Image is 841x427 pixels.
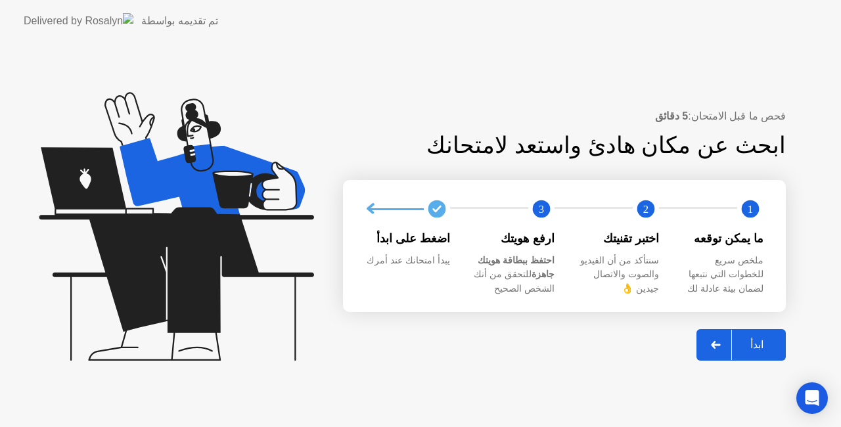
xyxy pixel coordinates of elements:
[478,255,555,280] b: احتفظ ببطاقة هويتك جاهزة
[576,230,659,247] div: اختبر تقنيتك
[576,254,659,296] div: سنتأكد من أن الفيديو والصوت والاتصال جيدين 👌
[796,382,828,414] div: Open Intercom Messenger
[680,254,763,296] div: ملخص سريع للخطوات التي نتبعها لضمان بيئة عادلة لك
[141,13,218,29] div: تم تقديمه بواسطة
[643,203,648,215] text: 2
[696,329,786,361] button: ابدأ
[748,203,753,215] text: 1
[655,110,688,122] b: 5 دقائق
[343,128,786,163] div: ابحث عن مكان هادئ واستعد لامتحانك
[471,254,555,296] div: للتحقق من أنك الشخص الصحيح
[24,13,133,28] img: Delivered by Rosalyn
[471,230,555,247] div: ارفع هويتك
[343,108,786,124] div: فحص ما قبل الامتحان:
[732,338,782,351] div: ابدأ
[680,230,763,247] div: ما يمكن توقعه
[367,230,450,247] div: اضغط على ابدأ
[539,203,544,215] text: 3
[367,254,450,268] div: يبدأ امتحانك عند أمرك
